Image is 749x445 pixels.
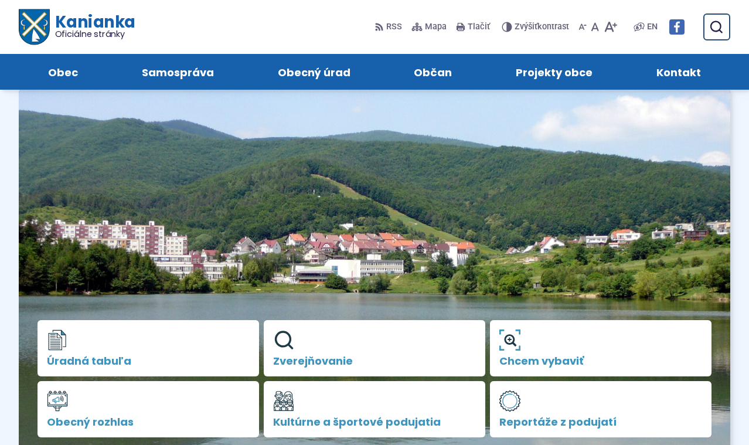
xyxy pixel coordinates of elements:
[47,355,250,367] span: Úradná tabuľa
[414,54,452,90] span: Občan
[374,15,404,39] a: RSS
[28,54,98,90] a: Obec
[647,20,658,34] span: EN
[496,54,613,90] a: Projekty obce
[48,54,78,90] span: Obec
[19,9,135,45] a: Logo Kanianka, prejsť na domovskú stránku.
[515,22,537,32] span: Zvýšiť
[636,54,721,90] a: Kontakt
[409,15,449,39] a: Mapa
[490,320,711,376] a: Chcem vybaviť
[576,15,589,39] button: Zmenšiť veľkosť písma
[669,19,685,35] img: Prejsť na Facebook stránku
[515,22,569,32] span: kontrast
[499,416,702,428] span: Reportáže z podujatí
[645,20,660,34] a: EN
[454,15,492,39] button: Tlačiť
[273,416,476,428] span: Kultúrne a športové podujatia
[264,320,485,376] a: Zverejňovanie
[49,14,135,39] h1: Kanianka
[142,54,214,90] span: Samospráva
[278,54,350,90] span: Obecný úrad
[38,381,259,437] a: Obecný rozhlas
[264,381,485,437] a: Kultúrne a športové podujatia
[502,15,571,39] button: Zvýšiťkontrast
[601,15,619,39] button: Zväčšiť veľkosť písma
[19,9,49,45] img: Prejsť na domovskú stránku
[468,22,490,32] span: Tlačiť
[273,355,476,367] span: Zverejňovanie
[425,20,447,34] span: Mapa
[499,355,702,367] span: Chcem vybaviť
[38,320,259,376] a: Úradná tabuľa
[394,54,472,90] a: Občan
[589,15,601,39] button: Nastaviť pôvodnú veľkosť písma
[516,54,593,90] span: Projekty obce
[47,416,250,428] span: Obecný rozhlas
[55,30,135,38] span: Oficiálne stránky
[490,381,711,437] a: Reportáže z podujatí
[122,54,234,90] a: Samospráva
[386,20,402,34] span: RSS
[257,54,370,90] a: Obecný úrad
[656,54,701,90] span: Kontakt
